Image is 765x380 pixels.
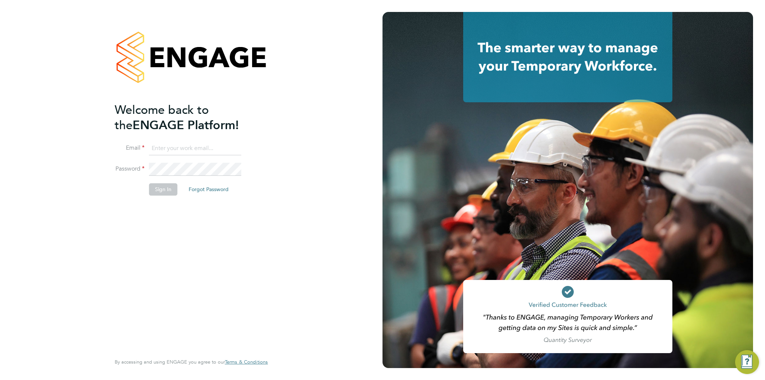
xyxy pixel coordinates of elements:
button: Forgot Password [183,183,235,195]
a: Terms & Conditions [225,359,268,365]
span: Welcome back to the [115,103,209,133]
h2: ENGAGE Platform! [115,102,260,133]
span: By accessing and using ENGAGE you agree to our [115,359,268,365]
button: Sign In [149,183,177,195]
label: Email [115,144,145,152]
label: Password [115,165,145,173]
input: Enter your work email... [149,142,241,155]
button: Engage Resource Center [735,350,759,374]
